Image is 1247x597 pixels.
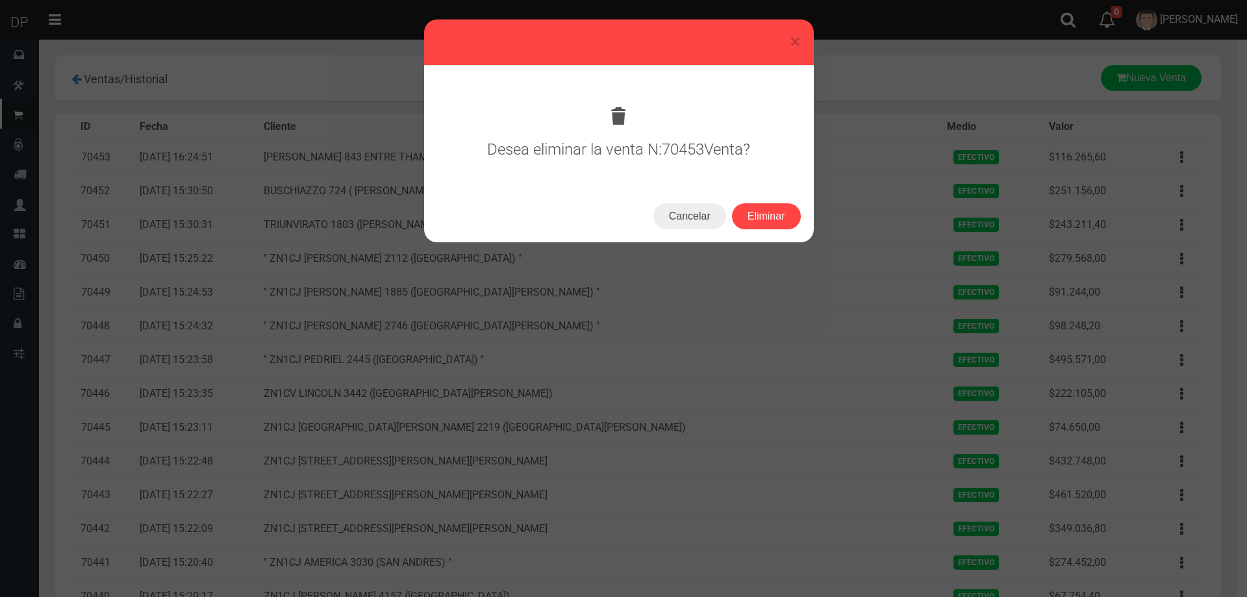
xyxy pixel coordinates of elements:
h3: Desea eliminar la venta N: Venta? [450,141,788,158]
button: Cancelar [653,203,726,229]
button: Close [790,31,801,52]
span: × [790,29,801,54]
span: 70453 [662,140,704,159]
button: Eliminar [732,203,801,229]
